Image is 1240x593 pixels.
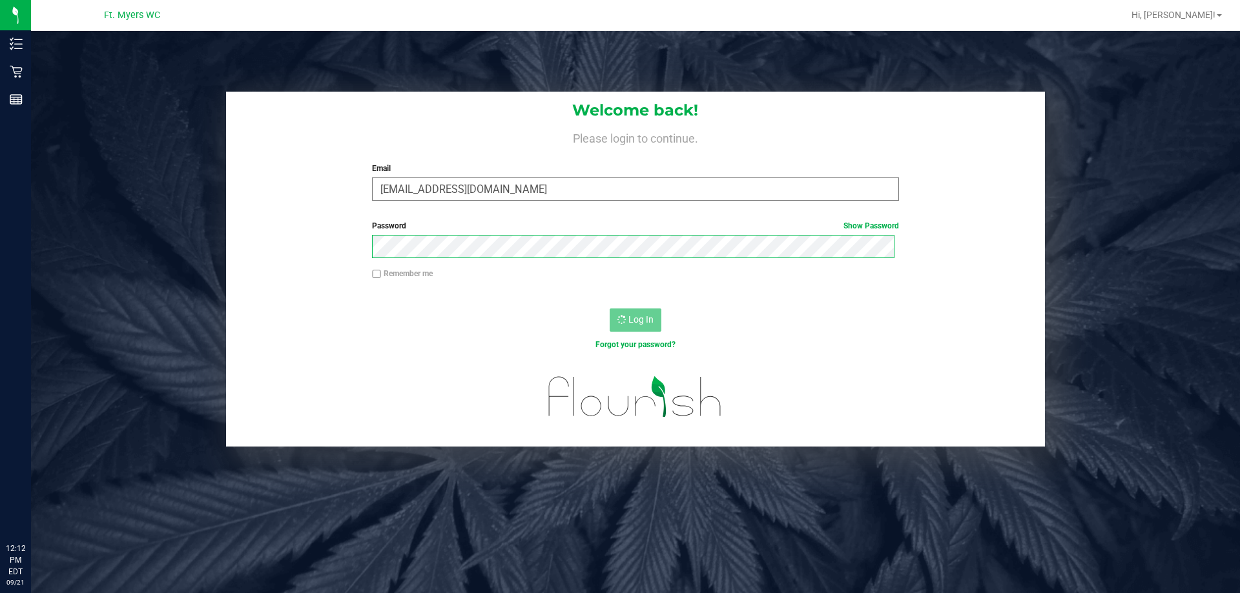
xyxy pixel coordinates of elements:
[10,65,23,78] inline-svg: Retail
[372,221,406,230] span: Password
[226,129,1045,145] h4: Please login to continue.
[595,340,676,349] a: Forgot your password?
[10,37,23,50] inline-svg: Inventory
[10,93,23,106] inline-svg: Reports
[372,163,898,174] label: Email
[1131,10,1215,20] span: Hi, [PERSON_NAME]!
[6,543,25,578] p: 12:12 PM EDT
[628,314,654,325] span: Log In
[533,364,738,430] img: flourish_logo.svg
[610,308,661,332] button: Log In
[104,10,160,21] span: Ft. Myers WC
[226,102,1045,119] h1: Welcome back!
[372,270,381,279] input: Remember me
[843,221,899,230] a: Show Password
[372,268,433,279] label: Remember me
[6,578,25,587] p: 09/21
